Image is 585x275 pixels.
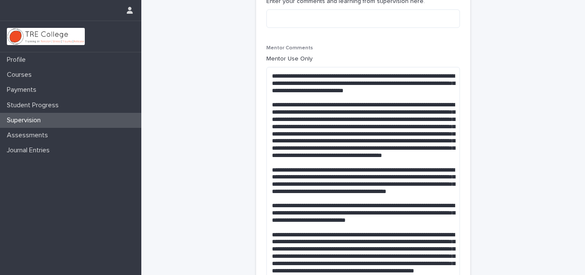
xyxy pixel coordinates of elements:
p: Payments [3,86,43,94]
p: Journal Entries [3,146,57,154]
p: Student Progress [3,101,66,109]
span: Mentor Comments [266,45,313,51]
p: Mentor Use Only [266,54,460,63]
p: Courses [3,71,39,79]
p: Profile [3,56,33,64]
p: Supervision [3,116,48,124]
p: Assessments [3,131,55,139]
img: L01RLPSrRaOWR30Oqb5K [7,28,85,45]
